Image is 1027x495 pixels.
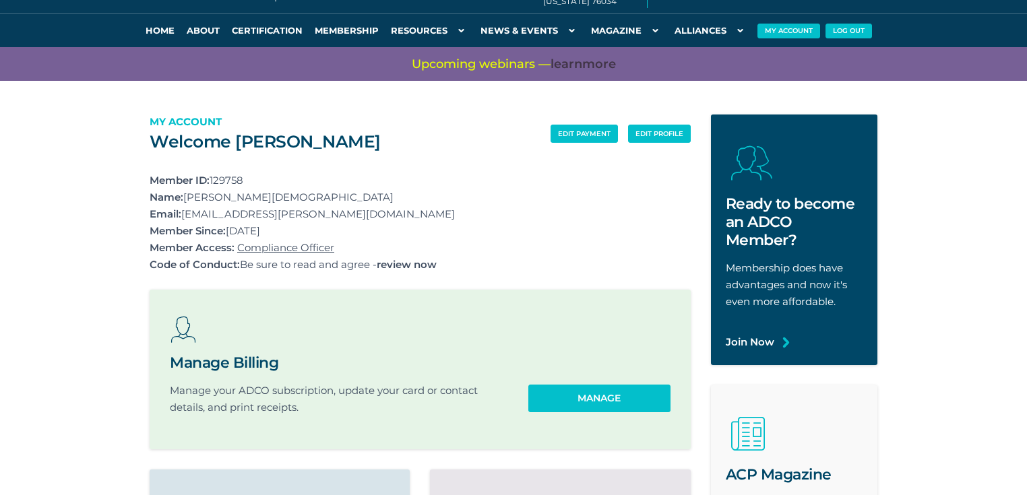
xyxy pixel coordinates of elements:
a: Compliance Officer [237,241,334,254]
strong: Member Since: [150,224,226,237]
a: Certification [226,13,309,47]
h2: Ready to become an ADCO Member? [726,195,863,249]
a: Membership [309,13,385,47]
strong: Member ID: [150,174,210,187]
strong: Code of Conduct: [150,258,240,271]
button: Log Out [826,24,872,38]
a: News & Events [474,13,585,47]
span: learn [551,57,582,71]
a: edit payment [551,125,618,143]
p: [PERSON_NAME][DEMOGRAPHIC_DATA] [150,189,691,205]
a: About [181,13,226,47]
a: Manage [528,385,671,412]
p: Be sure to read and agree - [150,256,691,273]
button: My Account [757,24,820,38]
a: Home [139,13,181,47]
strong: Name: [150,191,183,203]
p: My Account [150,113,551,130]
a: Magazine [585,13,668,47]
h2: Manage Billing [170,354,500,372]
strong: Member Access: [150,241,235,254]
a: review now [377,256,437,273]
a: edit profile [628,125,691,143]
a: Join Now [726,333,774,350]
a: Alliances [668,13,753,47]
a: learnmore [551,56,616,73]
a: Resources [385,13,474,47]
p: [EMAIL_ADDRESS][PERSON_NAME][DOMAIN_NAME] [150,205,691,222]
span: Upcoming webinars — [412,56,616,73]
h2: ACP Magazine [726,465,863,484]
p: Manage your ADCO subscription, update your card or contact details, and print receipts. [170,382,500,416]
p: 129758 [150,172,691,189]
strong: Email: [150,207,181,220]
p: Membership does have advantages and now it's even more affordable. [726,259,863,310]
p: [DATE] [150,222,691,239]
h2: Welcome [PERSON_NAME] [150,131,551,152]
